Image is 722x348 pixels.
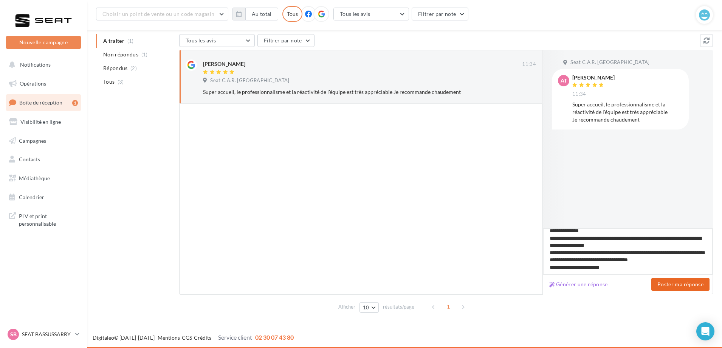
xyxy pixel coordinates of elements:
[20,80,46,87] span: Opérations
[570,59,649,66] span: Seat C.A.R. [GEOGRAPHIC_DATA]
[19,156,40,162] span: Contacts
[561,77,567,84] span: AT
[572,101,683,123] div: Super accueil, le professionnalisme et la réactivité de l'équipe est très appréciable Je recomman...
[72,100,78,106] div: 1
[19,175,50,181] span: Médiathèque
[103,78,115,86] span: Tous
[158,334,180,341] a: Mentions
[20,119,61,125] span: Visibilité en ligne
[130,65,137,71] span: (2)
[363,304,369,311] span: 10
[103,64,128,72] span: Répondus
[19,99,62,106] span: Boîte de réception
[203,60,245,68] div: [PERSON_NAME]
[572,75,615,80] div: [PERSON_NAME]
[19,211,78,227] span: PLV et print personnalisable
[257,34,315,47] button: Filtrer par note
[245,8,278,20] button: Au total
[102,11,214,17] span: Choisir un point de vente ou un code magasin
[572,91,586,98] span: 11:34
[546,280,611,289] button: Générer une réponse
[5,114,82,130] a: Visibilité en ligne
[359,302,379,313] button: 10
[141,51,148,58] span: (1)
[412,8,469,20] button: Filtrer par note
[5,170,82,186] a: Médiathèque
[19,194,44,200] span: Calendrier
[338,303,355,311] span: Afficher
[6,36,81,49] button: Nouvelle campagne
[232,8,278,20] button: Au total
[96,8,228,20] button: Choisir un point de vente ou un code magasin
[182,334,192,341] a: CGS
[6,327,81,342] a: SB SEAT BASSUSSARRY
[442,301,454,313] span: 1
[282,6,302,22] div: Tous
[5,76,82,92] a: Opérations
[651,278,710,291] button: Poster ma réponse
[203,88,487,96] div: Super accueil, le professionnalisme et la réactivité de l'équipe est très appréciable Je recomman...
[5,133,82,149] a: Campagnes
[10,331,17,338] span: SB
[218,334,252,341] span: Service client
[210,77,289,84] span: Seat C.A.R. [GEOGRAPHIC_DATA]
[383,303,414,311] span: résultats/page
[179,34,255,47] button: Tous les avis
[5,208,82,230] a: PLV et print personnalisable
[194,334,211,341] a: Crédits
[5,57,79,73] button: Notifications
[5,151,82,167] a: Contacts
[696,322,714,340] div: Open Intercom Messenger
[333,8,409,20] button: Tous les avis
[20,61,51,68] span: Notifications
[5,94,82,111] a: Boîte de réception1
[522,61,536,68] span: 11:34
[186,37,216,44] span: Tous les avis
[255,334,294,341] span: 02 30 07 43 80
[93,334,294,341] span: © [DATE]-[DATE] - - -
[93,334,114,341] a: Digitaleo
[103,51,138,58] span: Non répondus
[22,331,72,338] p: SEAT BASSUSSARRY
[19,137,46,144] span: Campagnes
[118,79,124,85] span: (3)
[5,189,82,205] a: Calendrier
[340,11,370,17] span: Tous les avis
